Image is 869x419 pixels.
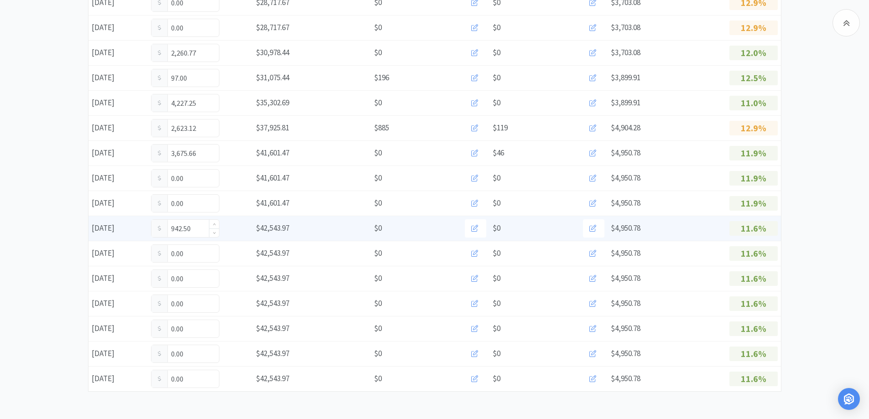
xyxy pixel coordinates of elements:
[611,98,640,108] span: $3,899.91
[374,322,382,335] span: $0
[493,47,500,59] span: $0
[374,297,382,310] span: $0
[88,194,148,212] div: [DATE]
[493,372,500,385] span: $0
[374,97,382,109] span: $0
[256,72,289,83] span: $31,075.44
[493,122,508,134] span: $119
[611,198,640,208] span: $4,950.78
[611,298,640,308] span: $4,950.78
[374,72,389,84] span: $196
[729,246,778,261] p: 11.6%
[729,71,778,85] p: 12.5%
[729,146,778,160] p: 11.9%
[374,222,382,234] span: $0
[374,247,382,259] span: $0
[256,22,289,32] span: $28,717.67
[729,321,778,336] p: 11.6%
[256,273,289,283] span: $42,543.97
[256,223,289,233] span: $42,543.97
[88,269,148,288] div: [DATE]
[729,221,778,236] p: 11.6%
[88,169,148,187] div: [DATE]
[493,21,500,34] span: $0
[374,47,382,59] span: $0
[493,297,500,310] span: $0
[256,298,289,308] span: $42,543.97
[88,294,148,313] div: [DATE]
[838,388,860,410] div: Open Intercom Messenger
[729,21,778,35] p: 12.9%
[493,197,500,209] span: $0
[374,147,382,159] span: $0
[374,272,382,285] span: $0
[256,373,289,383] span: $42,543.97
[729,196,778,211] p: 11.9%
[88,319,148,338] div: [DATE]
[611,123,640,133] span: $4,904.28
[88,369,148,388] div: [DATE]
[213,231,216,234] i: icon: down
[256,47,289,57] span: $30,978.44
[729,121,778,135] p: 12.9%
[88,68,148,87] div: [DATE]
[374,197,382,209] span: $0
[611,223,640,233] span: $4,950.78
[374,172,382,184] span: $0
[611,323,640,333] span: $4,950.78
[729,296,778,311] p: 11.6%
[493,172,500,184] span: $0
[729,46,778,60] p: 12.0%
[729,171,778,186] p: 11.9%
[493,247,500,259] span: $0
[88,144,148,162] div: [DATE]
[374,372,382,385] span: $0
[374,122,389,134] span: $885
[88,43,148,62] div: [DATE]
[256,123,289,133] span: $37,925.81
[611,348,640,358] span: $4,950.78
[256,148,289,158] span: $41,601.47
[209,228,219,237] span: Decrease Value
[256,348,289,358] span: $42,543.97
[611,148,640,158] span: $4,950.78
[88,93,148,112] div: [DATE]
[611,22,640,32] span: $3,703.08
[256,248,289,258] span: $42,543.97
[493,72,500,84] span: $0
[256,173,289,183] span: $41,601.47
[729,347,778,361] p: 11.6%
[493,147,504,159] span: $46
[729,372,778,386] p: 11.6%
[611,173,640,183] span: $4,950.78
[256,198,289,208] span: $41,601.47
[611,248,640,258] span: $4,950.78
[493,272,500,285] span: $0
[88,344,148,363] div: [DATE]
[88,119,148,137] div: [DATE]
[88,244,148,263] div: [DATE]
[88,219,148,238] div: [DATE]
[374,347,382,360] span: $0
[611,273,640,283] span: $4,950.78
[729,96,778,110] p: 11.0%
[256,323,289,333] span: $42,543.97
[493,222,500,234] span: $0
[256,98,289,108] span: $35,302.69
[611,373,640,383] span: $4,950.78
[374,21,382,34] span: $0
[729,271,778,286] p: 11.6%
[493,347,500,360] span: $0
[493,97,500,109] span: $0
[611,47,640,57] span: $3,703.08
[213,223,216,226] i: icon: up
[209,220,219,228] span: Increase Value
[493,322,500,335] span: $0
[611,72,640,83] span: $3,899.91
[88,18,148,37] div: [DATE]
